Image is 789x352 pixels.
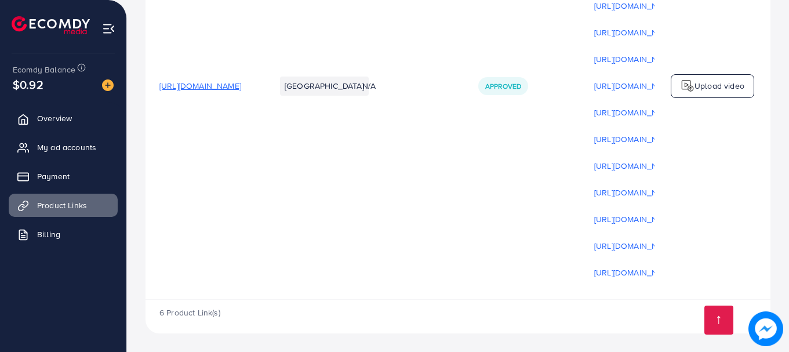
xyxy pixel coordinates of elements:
[280,77,369,95] li: [GEOGRAPHIC_DATA]
[37,113,72,124] span: Overview
[9,194,118,217] a: Product Links
[594,26,676,39] p: [URL][DOMAIN_NAME]
[750,313,782,345] img: image
[37,141,96,153] span: My ad accounts
[9,165,118,188] a: Payment
[594,186,676,199] p: [URL][DOMAIN_NAME]
[594,239,676,253] p: [URL][DOMAIN_NAME]
[594,212,676,226] p: [URL][DOMAIN_NAME]
[594,106,676,119] p: [URL][DOMAIN_NAME]
[681,79,695,93] img: logo
[159,307,220,318] span: 6 Product Link(s)
[9,223,118,246] a: Billing
[9,107,118,130] a: Overview
[37,228,60,240] span: Billing
[102,22,115,35] img: menu
[594,52,676,66] p: [URL][DOMAIN_NAME]
[485,81,521,91] span: Approved
[594,79,676,93] p: [URL][DOMAIN_NAME]
[594,266,676,280] p: [URL][DOMAIN_NAME]
[9,136,118,159] a: My ad accounts
[13,64,75,75] span: Ecomdy Balance
[37,170,70,182] span: Payment
[159,80,241,92] span: [URL][DOMAIN_NAME]
[12,16,90,34] img: logo
[695,79,744,93] p: Upload video
[594,132,676,146] p: [URL][DOMAIN_NAME]
[13,76,43,93] span: $0.92
[102,79,114,91] img: image
[37,199,87,211] span: Product Links
[594,159,676,173] p: [URL][DOMAIN_NAME]
[362,80,376,92] span: N/A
